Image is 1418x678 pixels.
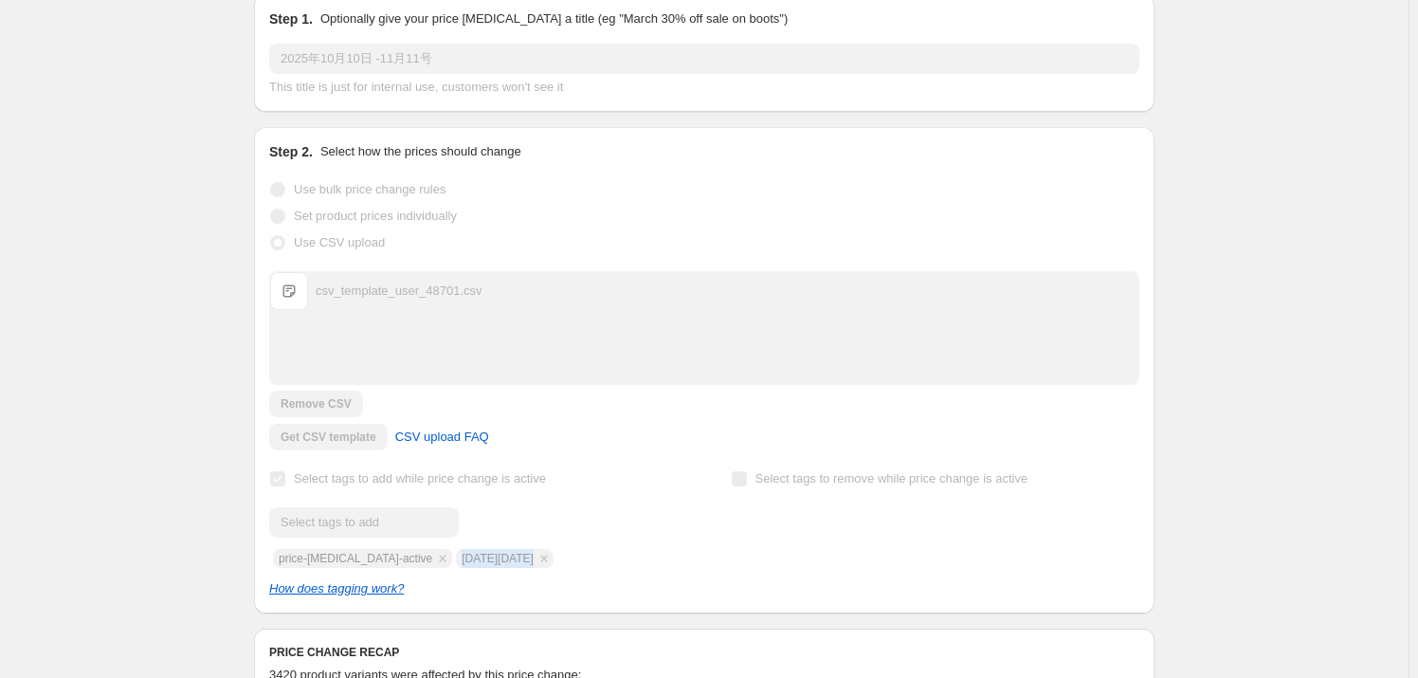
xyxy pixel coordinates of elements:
[269,80,563,94] span: This title is just for internal use, customers won't see it
[294,209,457,223] span: Set product prices individually
[269,507,459,538] input: Select tags to add
[269,581,404,596] a: How does tagging work?
[294,182,445,196] span: Use bulk price change rules
[294,235,385,249] span: Use CSV upload
[384,422,500,452] a: CSV upload FAQ
[395,428,489,447] span: CSV upload FAQ
[269,9,313,28] h2: Step 1.
[320,9,788,28] p: Optionally give your price [MEDICAL_DATA] a title (eg "March 30% off sale on boots")
[755,471,1028,486] span: Select tags to remove while price change is active
[269,44,1139,74] input: 30% off holiday sale
[320,142,521,161] p: Select how the prices should change
[269,142,313,161] h2: Step 2.
[316,282,482,301] div: csv_template_user_48701.csv
[269,645,1139,660] h6: PRICE CHANGE RECAP
[294,471,546,486] span: Select tags to add while price change is active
